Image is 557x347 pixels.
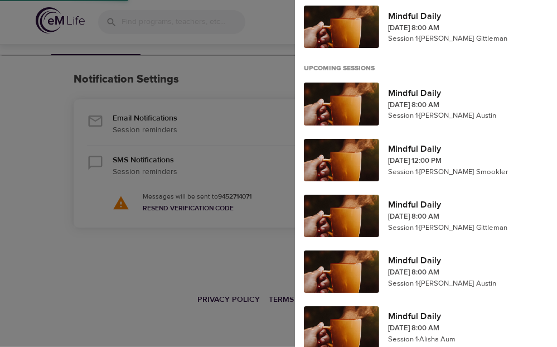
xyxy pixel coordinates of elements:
[388,223,548,234] p: Session 1 · [PERSON_NAME] Gittleman
[304,64,384,74] div: Upcoming Sessions
[388,323,548,334] p: [DATE] 8:00 AM
[388,100,548,111] p: [DATE] 8:00 AM
[388,110,548,122] p: Session 1 · [PERSON_NAME] Austin
[388,310,548,323] p: Mindful Daily
[388,211,548,223] p: [DATE] 8:00 AM
[388,267,548,278] p: [DATE] 8:00 AM
[388,9,548,23] p: Mindful Daily
[388,23,548,34] p: [DATE] 8:00 AM
[388,254,548,267] p: Mindful Daily
[388,142,548,156] p: Mindful Daily
[388,167,548,178] p: Session 1 · [PERSON_NAME] Smookler
[388,156,548,167] p: [DATE] 12:00 PM
[388,334,548,345] p: Session 1 · Alisha Aum
[388,86,548,100] p: Mindful Daily
[388,198,548,211] p: Mindful Daily
[388,33,548,45] p: Session 1 · [PERSON_NAME] Gittleman
[388,278,548,290] p: Session 1 · [PERSON_NAME] Austin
